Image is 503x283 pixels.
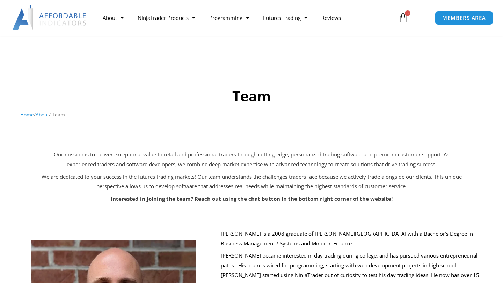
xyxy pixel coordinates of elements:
p: We are dedicated to your success in the futures trading markets! Our team understands the challen... [40,172,463,192]
a: 0 [388,8,418,28]
nav: Breadcrumb [20,110,483,119]
a: Programming [202,10,256,26]
a: NinjaTrader Products [131,10,202,26]
span: MEMBERS AREA [442,15,486,21]
p: [PERSON_NAME] is a 2008 graduate of [PERSON_NAME][GEOGRAPHIC_DATA] with a Bachelor’s Degree in Bu... [221,229,487,248]
img: LogoAI | Affordable Indicators – NinjaTrader [12,5,87,30]
a: Reviews [314,10,348,26]
span: 0 [405,10,410,16]
a: About [36,111,49,118]
a: About [96,10,131,26]
a: Futures Trading [256,10,314,26]
strong: Interested in joining the team? Reach out using the chat button in the bottom right corner of the... [111,195,393,202]
p: Our mission is to deliver exceptional value to retail and professional traders through cutting-ed... [40,150,463,169]
nav: Menu [96,10,393,26]
a: MEMBERS AREA [435,11,493,25]
h1: Team [20,86,483,106]
a: Home [20,111,34,118]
